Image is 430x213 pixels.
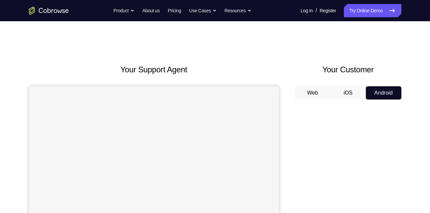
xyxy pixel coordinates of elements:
[344,4,401,17] a: Try Online Demo
[366,86,401,100] button: Android
[330,86,366,100] button: iOS
[113,4,134,17] button: Product
[168,4,181,17] a: Pricing
[29,64,279,76] h2: Your Support Agent
[320,4,336,17] a: Register
[295,86,331,100] button: Web
[29,7,69,15] a: Go to the home page
[295,64,401,76] h2: Your Customer
[189,4,216,17] button: Use Cases
[316,7,317,15] span: /
[224,4,251,17] button: Resources
[301,4,313,17] a: Log In
[142,4,160,17] a: About us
